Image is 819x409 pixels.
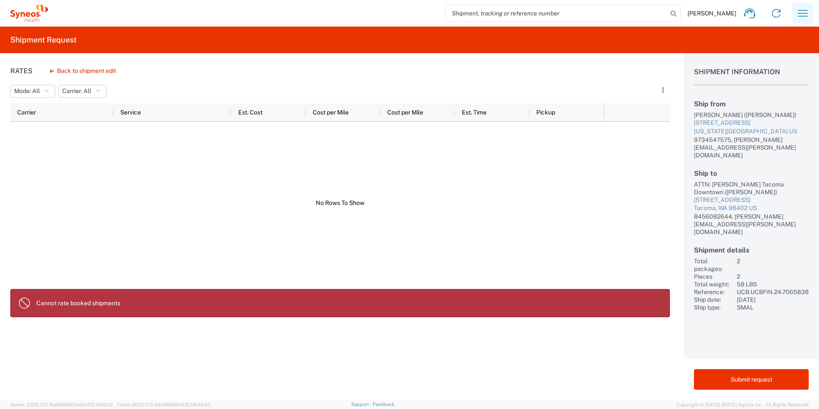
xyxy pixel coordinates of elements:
[737,257,809,273] div: 2
[10,35,77,45] h2: Shipment Request
[694,257,733,273] div: Total packages:
[687,9,736,17] span: [PERSON_NAME]
[14,87,40,95] span: Mode: All
[677,401,809,409] span: Copyright © [DATE]-[DATE] Agistix Inc., All Rights Reserved
[43,63,123,78] button: Back to shipment edit
[694,111,809,119] div: [PERSON_NAME] ([PERSON_NAME])
[737,304,809,311] div: SMAL
[694,213,809,236] div: 8456082644, [PERSON_NAME][EMAIL_ADDRESS][PERSON_NAME][DOMAIN_NAME]
[694,288,733,296] div: Reference:
[10,402,113,407] span: Server: 2025.17.0-16a969492de
[694,100,809,108] h2: Ship from
[737,296,809,304] div: [DATE]
[373,402,395,407] a: Feedback
[694,119,809,135] a: [STREET_ADDRESS][US_STATE][GEOGRAPHIC_DATA] US
[694,169,809,177] h2: Ship to
[694,304,733,311] div: Ship type:
[694,280,733,288] div: Total weight:
[737,288,809,296] div: UCB.UCBFIN.24.7065838
[694,273,733,280] div: Pieces
[694,196,809,213] a: [STREET_ADDRESS]Tacoma, WA 98402 US
[536,109,555,116] span: Pickup
[694,180,809,196] div: ATTN: [PERSON_NAME] Tacoma Downtown ([PERSON_NAME])
[694,196,809,204] div: [STREET_ADDRESS]
[62,87,91,95] span: Carrier: All
[17,109,36,116] span: Carrier
[238,109,263,116] span: Est. Cost
[10,67,33,75] h1: Rates
[694,296,733,304] div: Ship date:
[445,5,667,21] input: Shipment, tracking or reference number
[462,109,487,116] span: Est. Time
[120,109,141,116] span: Service
[694,68,809,85] h1: Shipment Information
[387,109,423,116] span: Cost per Mile
[351,402,373,407] a: Support
[694,136,809,159] div: 9734547575, [PERSON_NAME][EMAIL_ADDRESS][PERSON_NAME][DOMAIN_NAME]
[80,402,113,407] span: [DATE] 09:51:12
[313,109,349,116] span: Cost per Mile
[117,402,210,407] span: Client: 2025.17.0-5dd568f
[737,280,809,288] div: 58 LBS
[694,119,809,127] div: [STREET_ADDRESS]
[36,299,663,307] p: Cannot rate booked shipments
[694,369,809,390] button: Submit request
[737,273,809,280] div: 2
[58,85,107,98] button: Carrier: All
[694,127,809,136] div: [US_STATE][GEOGRAPHIC_DATA] US
[10,85,55,98] button: Mode: All
[174,402,210,407] span: [DATE] 08:44:20
[694,246,809,254] h2: Shipment details
[694,204,809,213] div: Tacoma, WA 98402 US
